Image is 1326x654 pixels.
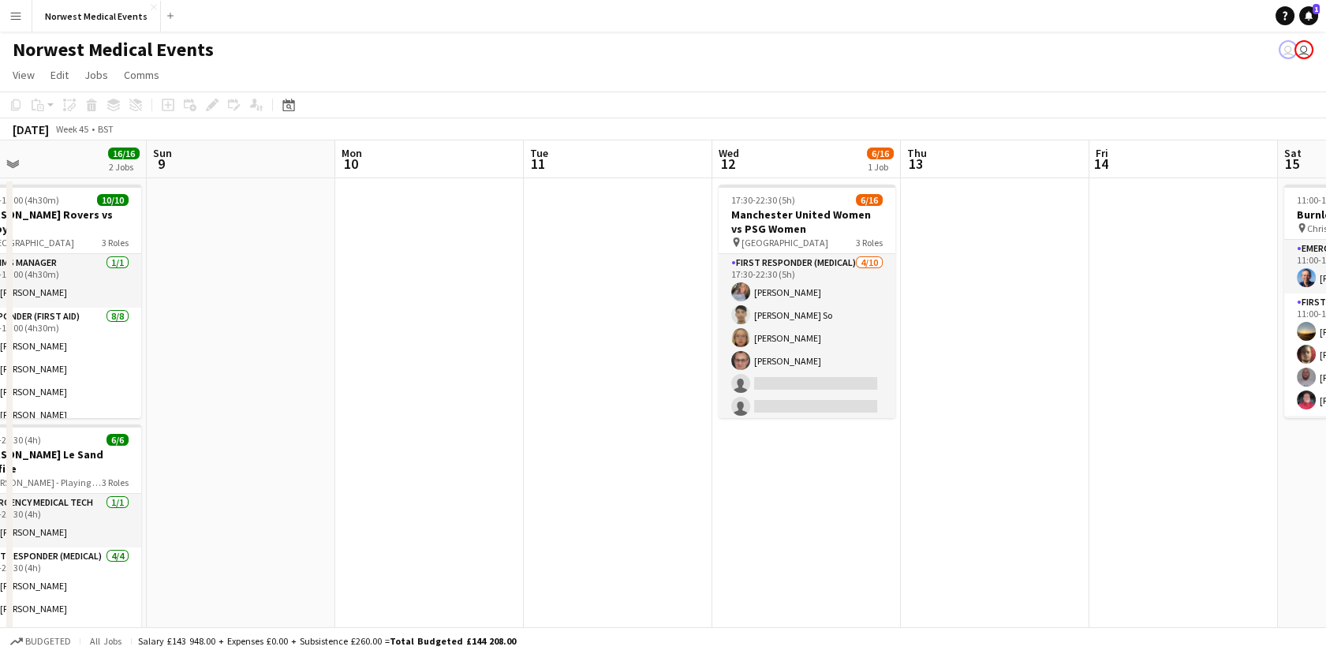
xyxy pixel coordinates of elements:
span: Tue [530,146,548,160]
app-card-role: First Responder (Medical)4/1017:30-22:30 (5h)[PERSON_NAME][PERSON_NAME] So[PERSON_NAME][PERSON_NAME] [719,254,895,514]
span: Week 45 [52,123,92,135]
div: [DATE] [13,121,49,137]
a: Jobs [78,65,114,85]
a: Comms [118,65,166,85]
span: Fri [1096,146,1108,160]
span: Thu [907,146,927,160]
span: Mon [342,146,362,160]
span: 1 [1313,4,1320,14]
a: 1 [1299,6,1318,25]
span: Sat [1284,146,1302,160]
span: 13 [905,155,927,173]
span: Sun [153,146,172,160]
span: Edit [50,68,69,82]
span: 6/6 [106,434,129,446]
span: 10 [339,155,362,173]
span: Wed [719,146,739,160]
button: Norwest Medical Events [32,1,161,32]
app-job-card: 17:30-22:30 (5h)6/16Manchester United Women vs PSG Women [GEOGRAPHIC_DATA]3 RolesFirst Responder ... [719,185,895,418]
span: 16/16 [108,148,140,159]
span: 6/16 [867,148,894,159]
span: View [13,68,35,82]
span: [GEOGRAPHIC_DATA] [741,237,828,249]
span: 14 [1093,155,1108,173]
a: Edit [44,65,75,85]
span: Jobs [84,68,108,82]
span: 11 [528,155,548,173]
span: 3 Roles [856,237,883,249]
span: Budgeted [25,636,71,647]
span: 3 Roles [102,476,129,488]
div: Salary £143 948.00 + Expenses £0.00 + Subsistence £260.00 = [138,635,516,647]
span: 12 [716,155,739,173]
h1: Norwest Medical Events [13,38,214,62]
span: Total Budgeted £144 208.00 [390,635,516,647]
span: 3 Roles [102,237,129,249]
app-user-avatar: Rory Murphy [1279,40,1298,59]
div: 2 Jobs [109,161,139,173]
span: 6/16 [856,194,883,206]
span: 10/10 [97,194,129,206]
span: 17:30-22:30 (5h) [731,194,795,206]
div: 1 Job [868,161,893,173]
app-user-avatar: Rory Murphy [1294,40,1313,59]
a: View [6,65,41,85]
span: 15 [1282,155,1302,173]
button: Budgeted [8,633,73,650]
div: BST [98,123,114,135]
span: Comms [124,68,159,82]
span: 9 [151,155,172,173]
h3: Manchester United Women vs PSG Women [719,207,895,236]
span: All jobs [87,635,125,647]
